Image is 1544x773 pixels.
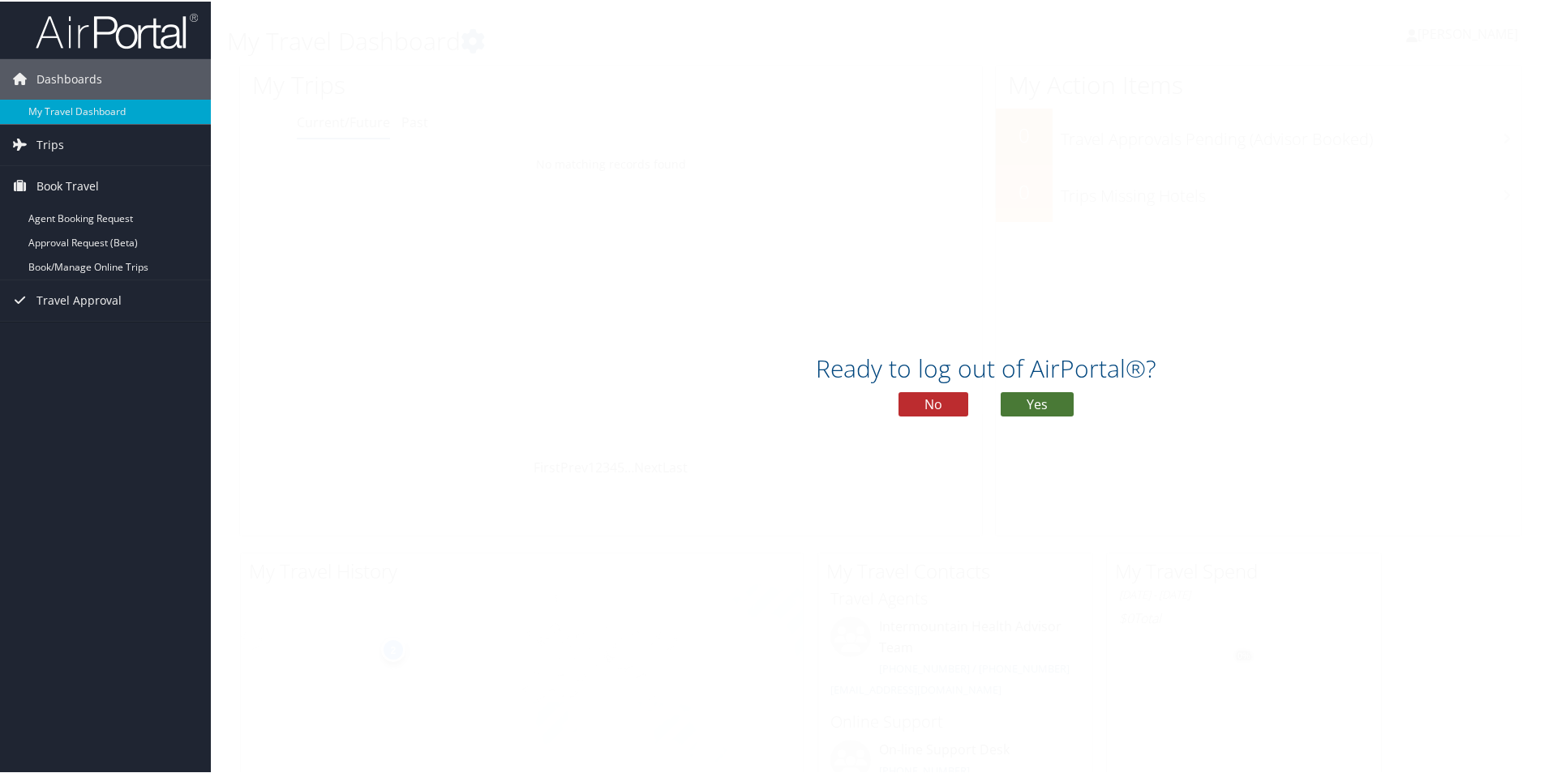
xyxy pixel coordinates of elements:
[36,164,99,205] span: Book Travel
[1001,391,1074,415] button: Yes
[899,391,968,415] button: No
[36,279,122,319] span: Travel Approval
[36,58,102,98] span: Dashboards
[36,123,64,164] span: Trips
[36,11,198,49] img: airportal-logo.png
